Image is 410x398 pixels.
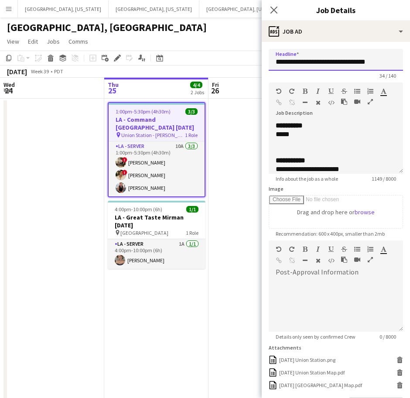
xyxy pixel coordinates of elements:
span: 24 [2,86,15,96]
app-card-role: LA - Server10A3/31:00pm-5:30pm (4h30m)![PERSON_NAME]![PERSON_NAME][PERSON_NAME] [109,141,205,196]
span: ! [122,170,127,175]
span: 4/4 [190,82,202,88]
button: Clear Formatting [315,257,321,264]
button: Redo [289,246,295,253]
button: Ordered List [367,88,373,95]
button: Unordered List [354,88,360,95]
button: [GEOGRAPHIC_DATA], [US_STATE] [109,0,199,17]
span: 34 / 140 [372,72,403,79]
span: 25 [106,86,119,96]
button: Underline [328,246,334,253]
span: Wed [3,81,15,89]
button: Undo [276,88,282,95]
div: 9.25.25 Union Station Parking Map.pdf [279,382,362,388]
span: 0 / 8000 [372,333,403,340]
button: HTML Code [328,99,334,106]
span: Info about the job as a whole [269,175,345,182]
a: Jobs [43,36,63,47]
span: View [7,38,19,45]
button: Strikethrough [341,246,347,253]
a: Comms [65,36,92,47]
span: 1149 / 8000 [365,175,403,182]
app-job-card: 1:00pm-5:30pm (4h30m)3/3LA - Command [GEOGRAPHIC_DATA] [DATE] Union Station - [PERSON_NAME]1 Role... [108,102,205,197]
button: Paste as plain text [341,98,347,105]
button: Clear Formatting [315,99,321,106]
span: Comms [68,38,88,45]
button: Undo [276,246,282,253]
button: HTML Code [328,257,334,264]
h3: LA - Great Taste Mirman [DATE] [108,213,205,229]
button: Horizontal Line [302,257,308,264]
label: Attachments [269,344,301,351]
button: Text Color [380,246,386,253]
button: Insert video [354,98,360,105]
button: Underline [328,88,334,95]
a: Edit [24,36,41,47]
button: Italic [315,246,321,253]
div: 9.25.25 Union Station Map.pdf [279,369,345,376]
app-job-card: 4:00pm-10:00pm (6h)1/1LA - Great Taste Mirman [DATE] [GEOGRAPHIC_DATA]1 RoleLA - Server1A1/14:00p... [108,201,205,269]
h3: Job Details [262,4,410,16]
button: Horizontal Line [302,99,308,106]
span: 3/3 [185,108,198,115]
button: Italic [315,88,321,95]
button: Bold [302,246,308,253]
span: 1 Role [186,230,198,236]
span: 4:00pm-10:00pm (6h) [115,206,162,213]
button: Unordered List [354,246,360,253]
button: Bold [302,88,308,95]
h3: LA - Command [GEOGRAPHIC_DATA] [DATE] [109,116,205,131]
button: Fullscreen [367,98,373,105]
span: Thu [108,81,119,89]
button: [GEOGRAPHIC_DATA], [US_STATE] [18,0,109,17]
button: Paste as plain text [341,256,347,263]
span: Recommendation: 600 x 400px, smaller than 2mb [269,230,392,237]
span: Details only seen by confirmed Crew [269,333,362,340]
button: [GEOGRAPHIC_DATA], [US_STATE] [199,0,290,17]
div: PDT [54,68,63,75]
span: Week 39 [29,68,51,75]
button: Fullscreen [367,256,373,263]
span: [GEOGRAPHIC_DATA] [120,230,168,236]
span: Jobs [47,38,60,45]
app-card-role: LA - Server1A1/14:00pm-10:00pm (6h)[PERSON_NAME] [108,239,205,269]
span: Fri [212,81,219,89]
div: 9.25.25 Union Station.png [279,357,335,363]
span: 1/1 [186,206,198,213]
span: 1:00pm-5:30pm (4h30m) [116,108,171,115]
span: Edit [28,38,38,45]
div: Job Ad [262,21,410,42]
div: 2 Jobs [191,89,204,96]
span: Union Station - [PERSON_NAME] [121,132,185,138]
span: 26 [211,86,219,96]
button: Ordered List [367,246,373,253]
button: Strikethrough [341,88,347,95]
h1: [GEOGRAPHIC_DATA], [GEOGRAPHIC_DATA] [7,21,207,34]
button: Text Color [380,88,386,95]
span: 1 Role [185,132,198,138]
button: Redo [289,88,295,95]
span: ! [122,157,127,162]
button: Insert video [354,256,360,263]
a: View [3,36,23,47]
div: [DATE] [7,67,27,76]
